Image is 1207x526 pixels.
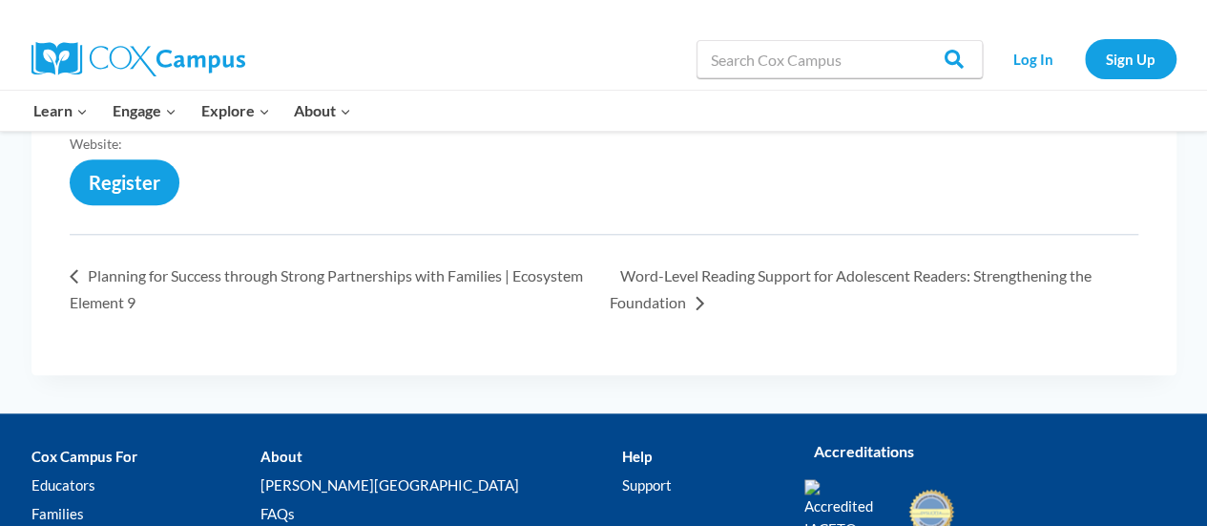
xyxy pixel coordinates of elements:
[22,91,364,131] nav: Primary Navigation
[100,91,189,131] button: Child menu of Engage
[260,471,622,499] a: [PERSON_NAME][GEOGRAPHIC_DATA]
[992,39,1075,78] a: Log In
[70,134,581,156] dt: Website:
[22,91,101,131] button: Child menu of Learn
[622,471,775,499] a: Support
[70,262,1138,315] nav: Event Navigation
[31,42,245,76] img: Cox Campus
[814,442,914,460] strong: Accreditations
[189,91,282,131] button: Child menu of Explore
[1085,39,1176,78] a: Sign Up
[31,471,260,499] a: Educators
[697,40,983,78] input: Search Cox Campus
[281,91,364,131] button: Child menu of About
[992,39,1176,78] nav: Secondary Navigation
[610,266,1092,311] a: Word-Level Reading Support for Adolescent Readers: Strengthening the Foundation
[70,266,583,311] a: Planning for Success through Strong Partnerships with Families | Ecosystem Element 9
